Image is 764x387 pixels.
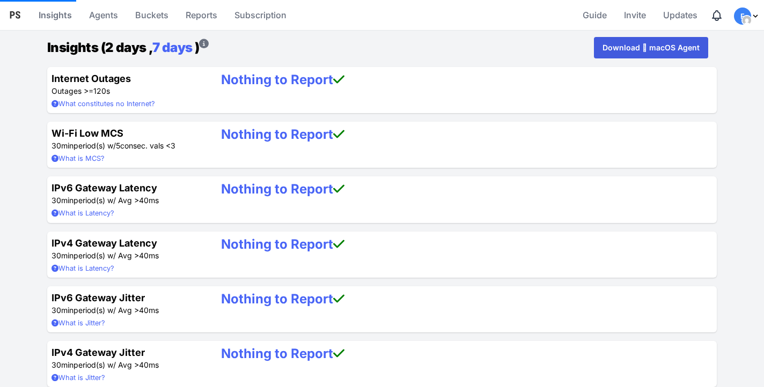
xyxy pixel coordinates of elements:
summary: What is Latency? [52,208,204,218]
p: Outages >= [52,86,204,96]
span: 30min [52,360,74,369]
p: period(s) w/ consec. vals < [52,140,204,151]
a: Insights [34,2,76,28]
span: 30min [52,251,74,260]
span: 30min [52,306,74,315]
span: 30min [52,196,74,205]
span: 3 [171,141,175,150]
a: Nothing to Report [221,126,344,142]
a: Updates [659,2,702,28]
img: 8c045d38eb86755cbf6a65b0a0c22034.png [743,16,751,25]
a: 7 days [152,40,192,55]
span: Updates [663,4,697,26]
a: Nothing to Report [221,236,344,252]
a: Nothing to Report [221,72,344,87]
span: 40ms [139,360,159,369]
p: period(s) w/ Avg > [52,250,204,261]
span: 5 [116,141,120,150]
span: 40ms [139,306,159,315]
a: Reports [181,2,222,28]
h4: IPv4 Gateway Jitter [52,345,204,360]
h4: Internet Outages [52,71,204,86]
a: Buckets [131,2,173,28]
span: 120s [93,86,110,95]
a: Subscription [230,2,291,28]
a: Guide [578,2,611,28]
div: Notifications [710,9,723,22]
p: period(s) w/ Avg > [52,195,204,206]
a: Agents [85,2,122,28]
h4: Wi-Fi Low MCS [52,126,204,140]
a: Invite [620,2,650,28]
span: Guide [583,4,607,26]
summary: What is MCS? [52,153,204,163]
a: Nothing to Report [221,291,344,307]
div: Profile Menu [734,8,760,25]
a: Nothing to Report [221,346,344,361]
summary: What is Jitter? [52,318,204,328]
span: 40ms [139,251,159,260]
span: 40ms [139,196,159,205]
p: period(s) w/ Avg > [52,360,204,370]
summary: What is Latency? [52,263,204,273]
p: period(s) w/ Avg > [52,305,204,316]
a: Nothing to Report [221,181,344,197]
h4: IPv6 Gateway Latency [52,181,204,195]
a: Download  macOS Agent [594,37,708,58]
h4: IPv4 Gateway Latency [52,236,204,250]
span: F [740,13,745,20]
summary: What constitutes no Internet? [52,99,204,109]
span: 30min [52,141,74,150]
h4: IPv6 Gateway Jitter [52,291,204,305]
h1: Insights (2 days , ) [47,38,209,57]
summary: What is Jitter? [52,373,204,383]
